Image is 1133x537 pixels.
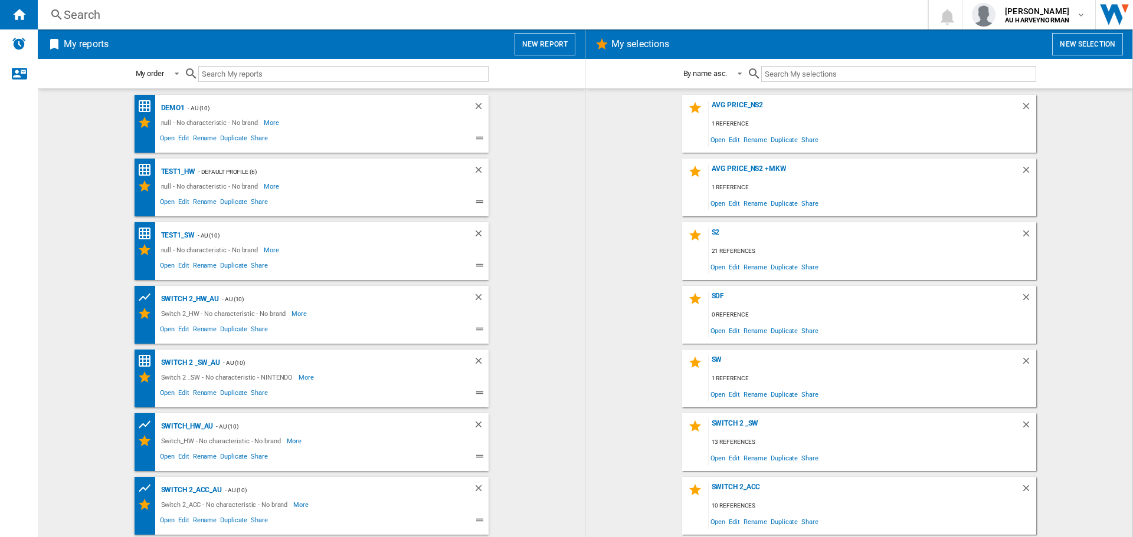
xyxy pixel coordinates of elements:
[218,133,249,147] span: Duplicate
[176,133,191,147] span: Edit
[709,117,1036,131] div: 1 reference
[249,387,270,401] span: Share
[727,131,742,147] span: Edit
[800,195,820,211] span: Share
[1021,101,1036,117] div: Delete
[709,259,728,275] span: Open
[742,195,769,211] span: Rename
[727,322,742,338] span: Edit
[218,260,249,274] span: Duplicate
[473,419,489,434] div: Delete
[191,387,218,401] span: Rename
[137,307,158,321] div: My Selections
[176,324,191,338] span: Edit
[218,387,249,401] span: Duplicate
[1021,228,1036,244] div: Delete
[222,483,449,498] div: - AU (10)
[137,481,158,496] div: Product prices grid
[249,133,270,147] span: Share
[972,3,996,27] img: profile.jpg
[742,131,769,147] span: Rename
[158,179,264,193] div: null - No characteristic - No brand
[64,6,897,23] div: Search
[1021,483,1036,499] div: Delete
[769,386,800,402] span: Duplicate
[218,451,249,465] span: Duplicate
[191,196,218,210] span: Rename
[800,259,820,275] span: Share
[218,324,249,338] span: Duplicate
[473,164,489,179] div: Delete
[191,133,218,147] span: Rename
[473,292,489,307] div: Delete
[158,498,294,512] div: Switch 2_ACC - No characteristic - No brand
[191,515,218,529] span: Rename
[1021,164,1036,180] div: Delete
[1052,33,1123,55] button: New selection
[158,133,177,147] span: Open
[769,513,800,529] span: Duplicate
[1021,355,1036,371] div: Delete
[195,228,450,243] div: - AU (10)
[769,259,800,275] span: Duplicate
[727,386,742,402] span: Edit
[137,370,158,384] div: My Selections
[137,243,158,257] div: My Selections
[709,228,1021,244] div: s2
[769,450,800,466] span: Duplicate
[264,243,281,257] span: More
[709,419,1021,435] div: Switch 2 _SW
[742,513,769,529] span: Rename
[683,69,728,78] div: By name asc.
[709,322,728,338] span: Open
[176,260,191,274] span: Edit
[249,515,270,529] span: Share
[12,37,26,51] img: alerts-logo.svg
[158,260,177,274] span: Open
[158,387,177,401] span: Open
[176,515,191,529] span: Edit
[709,180,1036,195] div: 1 reference
[158,515,177,529] span: Open
[158,116,264,130] div: null - No characteristic - No brand
[158,483,222,498] div: Switch 2_ACC_AU
[709,195,728,211] span: Open
[473,483,489,498] div: Delete
[137,163,158,177] div: Price Matrix
[800,450,820,466] span: Share
[709,244,1036,259] div: 21 references
[218,196,249,210] span: Duplicate
[800,131,820,147] span: Share
[709,513,728,529] span: Open
[176,196,191,210] span: Edit
[1005,17,1069,24] b: AU HARVEYNORMAN
[742,259,769,275] span: Rename
[1021,292,1036,308] div: Delete
[137,417,158,432] div: Product prices grid
[727,513,742,529] span: Edit
[137,179,158,193] div: My Selections
[709,101,1021,117] div: Avg Price_NS2
[218,515,249,529] span: Duplicate
[158,324,177,338] span: Open
[709,292,1021,308] div: sdf
[769,322,800,338] span: Duplicate
[515,33,575,55] button: New report
[264,179,281,193] span: More
[299,370,316,384] span: More
[473,101,489,116] div: Delete
[176,451,191,465] span: Edit
[473,355,489,370] div: Delete
[609,33,672,55] h2: My selections
[769,195,800,211] span: Duplicate
[800,322,820,338] span: Share
[249,260,270,274] span: Share
[136,69,164,78] div: My order
[1021,419,1036,435] div: Delete
[709,371,1036,386] div: 1 reference
[158,243,264,257] div: null - No characteristic - No brand
[800,386,820,402] span: Share
[727,450,742,466] span: Edit
[292,307,309,321] span: More
[287,434,304,448] span: More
